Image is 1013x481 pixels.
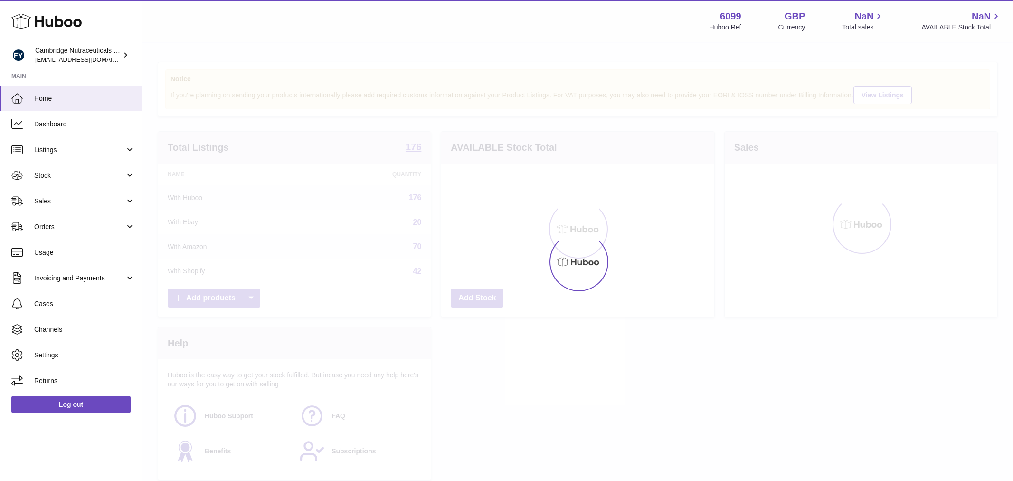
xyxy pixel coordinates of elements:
span: NaN [854,10,873,23]
div: Huboo Ref [710,23,741,32]
span: Usage [34,248,135,257]
span: Channels [34,325,135,334]
span: [EMAIL_ADDRESS][DOMAIN_NAME] [35,56,140,63]
a: NaN AVAILABLE Stock Total [921,10,1002,32]
span: Sales [34,197,125,206]
span: Settings [34,351,135,360]
span: Orders [34,222,125,231]
span: NaN [972,10,991,23]
div: Currency [778,23,805,32]
span: Invoicing and Payments [34,274,125,283]
a: NaN Total sales [842,10,884,32]
span: Stock [34,171,125,180]
strong: 6099 [720,10,741,23]
span: Total sales [842,23,884,32]
span: AVAILABLE Stock Total [921,23,1002,32]
img: huboo@camnutra.com [11,48,26,62]
span: Home [34,94,135,103]
span: Listings [34,145,125,154]
span: Cases [34,299,135,308]
strong: GBP [785,10,805,23]
span: Dashboard [34,120,135,129]
a: Log out [11,396,131,413]
span: Returns [34,376,135,385]
div: Cambridge Nutraceuticals Ltd [35,46,121,64]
